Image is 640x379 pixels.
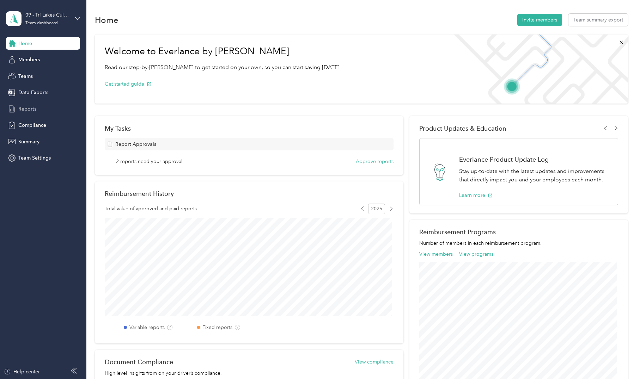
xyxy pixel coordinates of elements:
span: Members [18,56,40,63]
span: Summary [18,138,39,145]
span: Team Settings [18,154,51,162]
h2: Reimbursement Programs [419,228,618,236]
button: Get started guide [105,80,152,88]
button: View members [419,250,453,258]
span: 2 reports need your approval [116,158,182,165]
button: Learn more [459,192,493,199]
button: Team summary export [568,14,628,26]
iframe: Everlance-gr Chat Button Frame [601,340,640,379]
p: Number of members in each reimbursement program. [419,240,618,247]
h2: Reimbursement History [105,190,174,197]
label: Fixed reports [202,324,232,331]
button: View compliance [355,358,394,366]
img: Welcome to everlance [447,35,628,104]
button: View programs [459,250,493,258]
div: Team dashboard [25,21,58,25]
span: Teams [18,73,33,80]
span: Data Exports [18,89,48,96]
p: Stay up-to-date with the latest updates and improvements that directly impact you and your employ... [459,167,610,184]
span: Home [18,40,32,47]
span: Reports [18,105,36,113]
span: 2025 [368,204,385,214]
span: Total value of approved and paid reports [105,205,197,212]
div: 09 - Tri Lakes Culligan [25,11,69,19]
p: Read our step-by-[PERSON_NAME] to get started on your own, so you can start saving [DATE]. [105,63,341,72]
button: Approve reports [356,158,394,165]
h1: Welcome to Everlance by [PERSON_NAME] [105,46,341,57]
span: Compliance [18,122,46,129]
h1: Home [95,16,118,24]
h2: Document Compliance [105,358,173,366]
p: High level insights from on your driver’s compliance. [105,369,393,377]
div: My Tasks [105,125,393,132]
span: Product Updates & Education [419,125,506,132]
button: Invite members [517,14,562,26]
span: Report Approvals [115,141,156,148]
h1: Everlance Product Update Log [459,156,610,163]
button: Help center [4,368,40,375]
label: Variable reports [129,324,165,331]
